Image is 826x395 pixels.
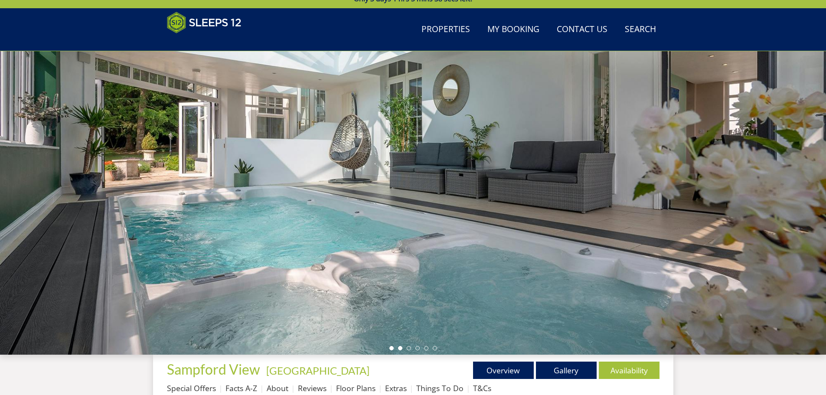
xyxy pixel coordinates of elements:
[263,364,369,377] span: -
[267,383,288,393] a: About
[536,362,597,379] a: Gallery
[385,383,407,393] a: Extras
[167,12,242,33] img: Sleeps 12
[416,383,464,393] a: Things To Do
[163,39,254,46] iframe: Customer reviews powered by Trustpilot
[336,383,375,393] a: Floor Plans
[266,364,369,377] a: [GEOGRAPHIC_DATA]
[473,362,534,379] a: Overview
[167,361,260,378] span: Sampford View
[225,383,257,393] a: Facts A-Z
[167,383,216,393] a: Special Offers
[553,20,611,39] a: Contact Us
[298,383,326,393] a: Reviews
[621,20,659,39] a: Search
[599,362,659,379] a: Availability
[418,20,473,39] a: Properties
[484,20,543,39] a: My Booking
[473,383,491,393] a: T&Cs
[167,361,263,378] a: Sampford View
